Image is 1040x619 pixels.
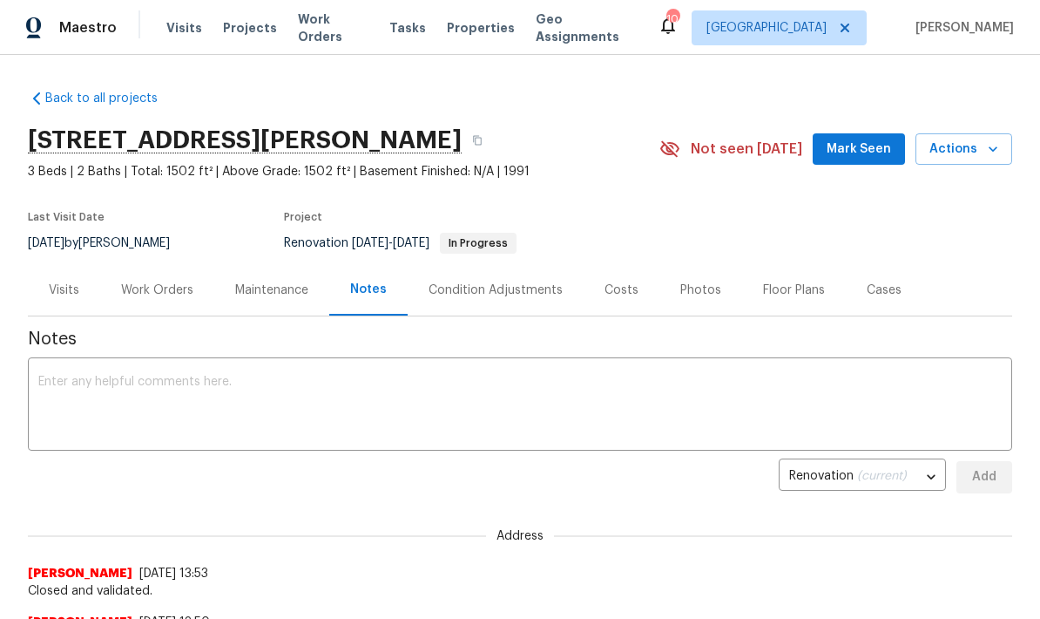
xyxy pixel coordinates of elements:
span: Last Visit Date [28,212,105,222]
div: 10 [666,10,679,28]
span: - [352,237,429,249]
button: Actions [915,133,1012,166]
span: 3 Beds | 2 Baths | Total: 1502 ft² | Above Grade: 1502 ft² | Basement Finished: N/A | 1991 [28,163,659,180]
span: [DATE] 13:53 [139,568,208,580]
button: Copy Address [462,125,493,156]
span: Work Orders [298,10,368,45]
div: Renovation (current) [779,456,946,499]
button: Mark Seen [813,133,905,166]
div: Floor Plans [763,282,825,299]
a: Back to all projects [28,90,195,107]
div: Notes [350,281,387,298]
span: Projects [223,19,277,37]
span: [PERSON_NAME] [908,19,1014,37]
span: Actions [929,139,998,160]
div: Cases [867,282,902,299]
span: [DATE] [28,237,64,249]
div: Costs [604,282,638,299]
span: [DATE] [352,237,388,249]
span: Project [284,212,322,222]
span: [PERSON_NAME] [28,565,132,582]
span: (current) [857,470,907,482]
div: Maintenance [235,282,308,299]
span: Renovation [284,237,517,249]
div: Work Orders [121,282,193,299]
span: Properties [447,19,515,37]
div: Visits [49,282,79,299]
span: Geo Assignments [536,10,637,45]
span: Tasks [389,22,426,34]
span: Closed and validated. [28,582,1012,600]
span: Visits [166,19,202,37]
span: Notes [28,330,1012,348]
span: Mark Seen [827,139,891,160]
div: Photos [680,282,721,299]
div: Condition Adjustments [429,282,563,299]
span: Address [486,527,554,545]
div: by [PERSON_NAME] [28,233,191,254]
span: In Progress [442,238,515,248]
span: [DATE] [393,237,429,249]
span: [GEOGRAPHIC_DATA] [706,19,827,37]
span: Maestro [59,19,117,37]
span: Not seen [DATE] [691,140,802,158]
